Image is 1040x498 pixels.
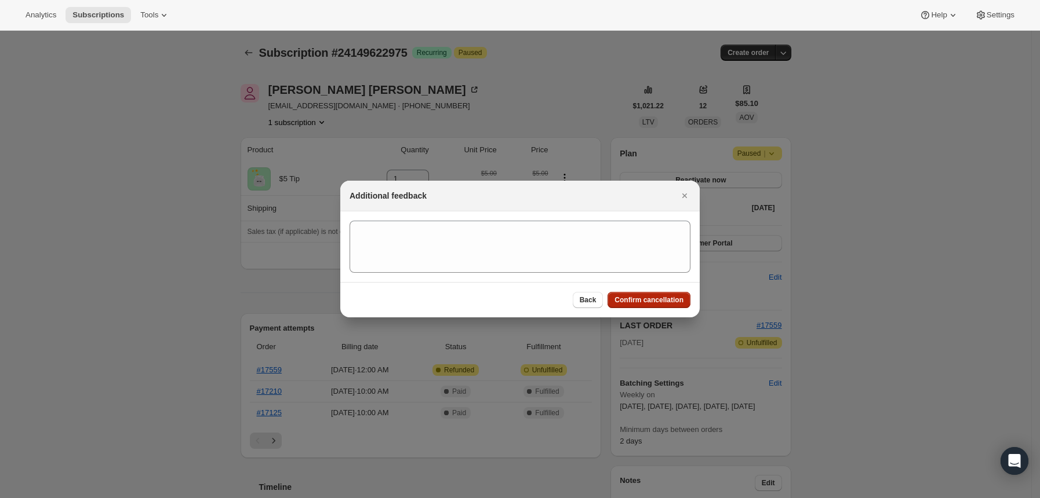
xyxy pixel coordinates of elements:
button: Subscriptions [66,7,131,23]
span: Analytics [26,10,56,20]
div: Open Intercom Messenger [1001,447,1028,475]
span: Tools [140,10,158,20]
button: Help [912,7,965,23]
button: Close [677,188,693,204]
span: Settings [987,10,1014,20]
button: Confirm cancellation [608,292,690,308]
span: Subscriptions [72,10,124,20]
span: Help [931,10,947,20]
button: Settings [968,7,1021,23]
button: Back [573,292,603,308]
button: Tools [133,7,177,23]
span: Confirm cancellation [614,295,683,305]
button: Analytics [19,7,63,23]
span: Back [580,295,597,305]
h2: Additional feedback [350,190,427,202]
